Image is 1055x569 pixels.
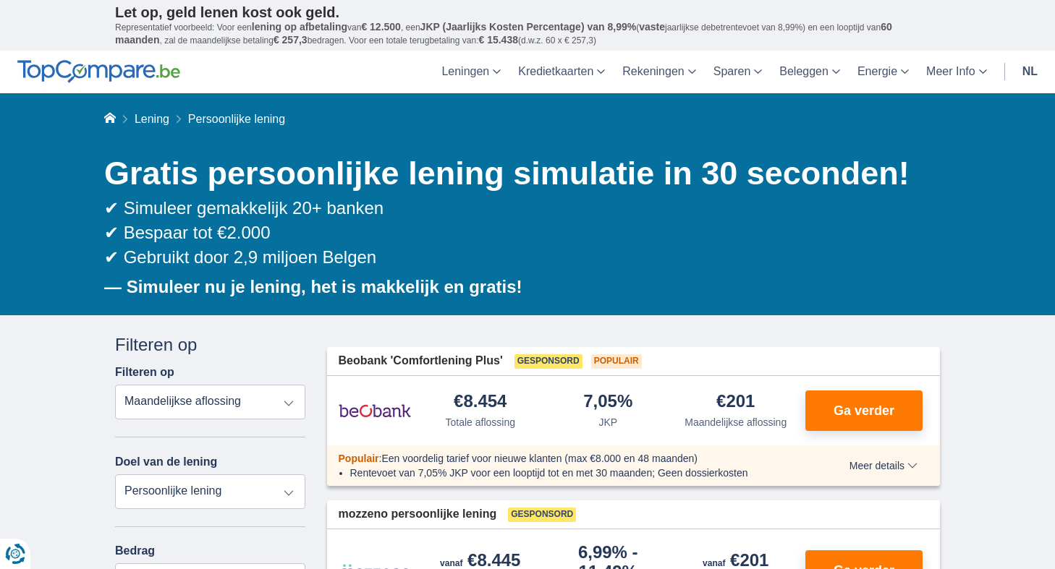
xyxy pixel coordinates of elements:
[639,21,665,33] span: vaste
[685,415,787,429] div: Maandelijkse aflossing
[420,21,637,33] span: JKP (Jaarlijks Kosten Percentage) van 8,99%
[274,34,308,46] span: € 257,3
[445,415,515,429] div: Totale aflossing
[805,390,923,431] button: Ga verder
[716,393,755,412] div: €201
[17,60,180,83] img: TopCompare
[508,508,576,522] span: Gesponsord
[514,354,582,369] span: Gesponsord
[918,51,996,93] a: Meer Info
[115,366,174,379] label: Filteren op
[614,51,704,93] a: Rekeningen
[104,113,116,125] a: Home
[115,544,305,557] label: Bedrag
[327,451,808,466] div: :
[115,21,892,46] span: 60 maanden
[454,393,507,412] div: €8.454
[1014,51,1046,93] a: nl
[339,393,411,429] img: product.pl.alt Beobank
[705,51,771,93] a: Sparen
[849,461,918,471] span: Meer details
[252,21,347,33] span: lening op afbetaling
[509,51,614,93] a: Kredietkaarten
[361,21,401,33] span: € 12.500
[339,353,503,369] span: Beobank 'Comfortlening Plus'
[104,277,522,296] b: — Simuleer nu je lening, het is makkelijk en gratis!
[104,151,940,196] h1: Gratis persoonlijke lening simulatie in 30 seconden!
[839,460,928,471] button: Meer details
[339,506,497,523] span: mozzeno persoonlijke lening
[135,113,169,125] a: Lening
[478,34,518,46] span: € 15.438
[350,466,797,480] li: Rentevoet van 7,05% JKP voor een looptijd tot en met 30 maanden; Geen dossierkosten
[115,21,940,47] p: Representatief voorbeeld: Voor een van , een ( jaarlijkse debetrentevoet van 8,99%) en een loopti...
[849,51,918,93] a: Energie
[339,453,379,464] span: Populair
[771,51,849,93] a: Beleggen
[104,196,940,270] div: ✔ Simuleer gemakkelijk 20+ banken ✔ Bespaar tot €2.000 ✔ Gebruikt door 2,9 miljoen Belgen
[115,333,305,357] div: Filteren op
[591,354,642,369] span: Populair
[381,453,698,464] span: Een voordelig tarief voor nieuwe klanten (max €8.000 en 48 maanden)
[834,404,894,417] span: Ga verder
[188,113,285,125] span: Persoonlijke lening
[598,415,617,429] div: JKP
[115,455,217,469] label: Doel van de lening
[433,51,509,93] a: Leningen
[115,4,940,21] p: Let op, geld lenen kost ook geld.
[583,393,632,412] div: 7,05%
